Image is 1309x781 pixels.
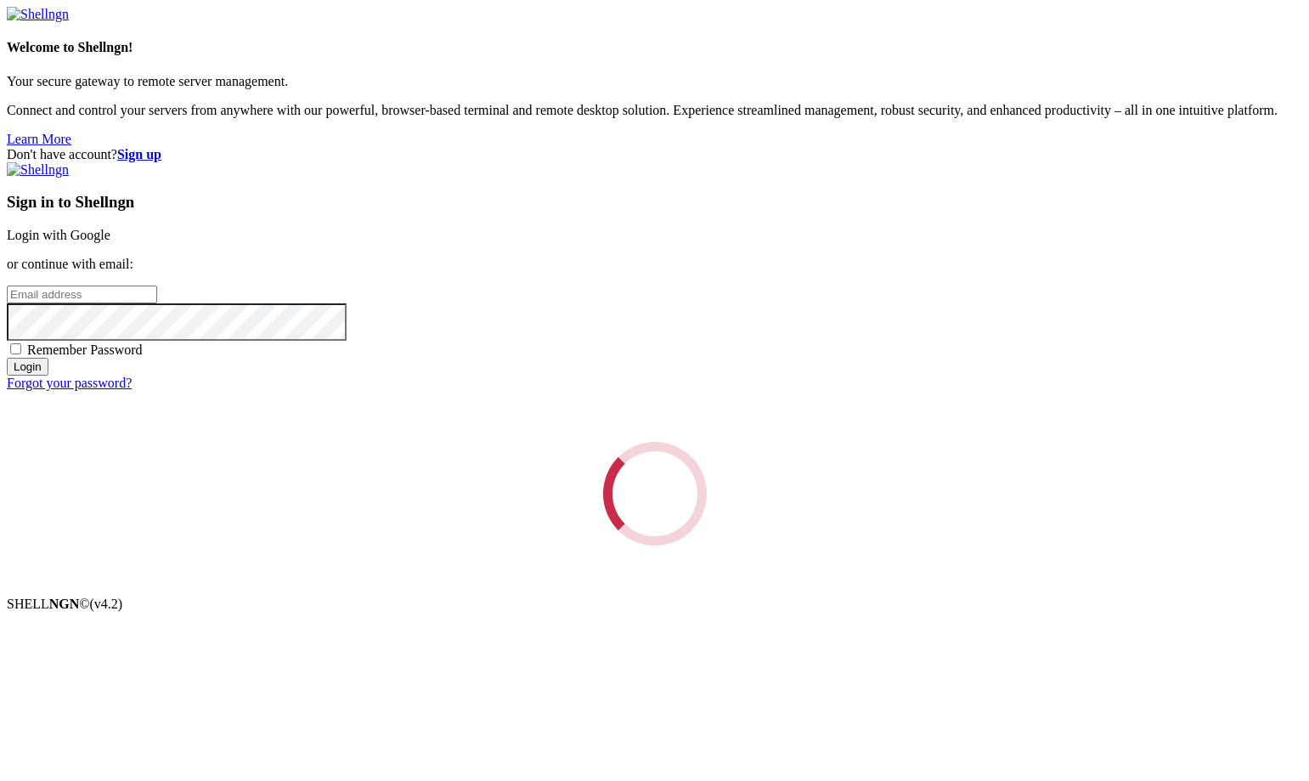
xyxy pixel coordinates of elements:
[49,597,80,611] b: NGN
[7,358,48,376] input: Login
[10,343,21,354] input: Remember Password
[7,228,110,242] a: Login with Google
[7,7,69,22] img: Shellngn
[7,40,1302,55] h4: Welcome to Shellngn!
[7,103,1302,118] p: Connect and control your servers from anywhere with our powerful, browser-based terminal and remo...
[7,132,71,146] a: Learn More
[7,286,157,303] input: Email address
[117,147,161,161] a: Sign up
[90,597,123,611] span: 4.2.0
[7,257,1302,272] p: or continue with email:
[595,435,713,552] div: Loading...
[27,342,143,357] span: Remember Password
[7,376,132,390] a: Forgot your password?
[7,162,69,178] img: Shellngn
[7,74,1302,89] p: Your secure gateway to remote server management.
[7,193,1302,212] h3: Sign in to Shellngn
[7,597,122,611] span: SHELL ©
[7,147,1302,162] div: Don't have account?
